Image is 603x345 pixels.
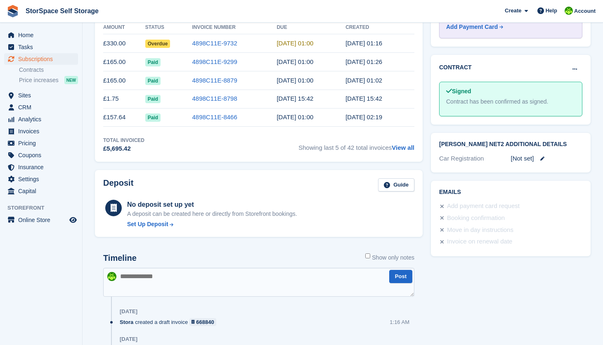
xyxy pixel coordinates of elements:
[18,161,68,173] span: Insurance
[18,29,68,41] span: Home
[4,161,78,173] a: menu
[505,7,521,15] span: Create
[446,87,575,96] div: Signed
[127,200,297,210] div: No deposit set up yet
[103,253,137,263] h2: Timeline
[145,95,161,103] span: Paid
[4,53,78,65] a: menu
[439,189,582,196] h2: Emails
[7,204,82,212] span: Storefront
[192,113,237,121] a: 4898C11E-8466
[18,102,68,113] span: CRM
[277,21,345,34] th: Due
[392,144,414,151] a: View all
[18,41,68,53] span: Tasks
[389,270,412,284] button: Post
[18,125,68,137] span: Invoices
[345,58,382,65] time: 2025-07-01 00:26:29 UTC
[145,21,192,34] th: Status
[378,178,414,192] a: Guide
[345,40,382,47] time: 2025-08-01 00:16:28 UTC
[145,40,170,48] span: Overdue
[103,90,145,108] td: £1.75
[145,58,161,66] span: Paid
[145,113,161,122] span: Paid
[19,76,78,85] a: Price increases NEW
[345,113,382,121] time: 2025-05-01 01:19:12 UTC
[4,214,78,226] a: menu
[18,137,68,149] span: Pricing
[120,318,133,326] span: Stora
[574,7,596,15] span: Account
[447,213,505,223] div: Booking confirmation
[64,76,78,84] div: NEW
[120,318,220,326] div: created a draft invoice
[565,7,573,15] img: paul catt
[4,137,78,149] a: menu
[18,214,68,226] span: Online Store
[447,225,513,235] div: Move in day instructions
[107,272,116,281] img: paul catt
[4,185,78,197] a: menu
[447,237,512,247] div: Invoice on renewal date
[120,336,137,343] div: [DATE]
[18,149,68,161] span: Coupons
[447,201,520,211] div: Add payment card request
[345,77,382,84] time: 2025-06-01 00:02:32 UTC
[103,108,145,127] td: £157.64
[7,5,19,17] img: stora-icon-8386f47178a22dfd0bd8f6a31ec36ba5ce8667c1dd55bd0f319d3a0aa187defe.svg
[277,113,313,121] time: 2025-05-02 00:00:00 UTC
[196,318,214,326] div: 668840
[18,185,68,197] span: Capital
[145,77,161,85] span: Paid
[277,40,313,47] time: 2025-08-02 00:00:00 UTC
[19,76,59,84] span: Price increases
[365,253,370,258] input: Show only notes
[277,77,313,84] time: 2025-06-02 00:00:00 UTC
[277,58,313,65] time: 2025-07-02 00:00:00 UTC
[446,97,575,106] div: Contract has been confirmed as signed.
[18,90,68,101] span: Sites
[4,29,78,41] a: menu
[68,215,78,225] a: Preview store
[127,210,297,218] p: A deposit can be created here or directly from Storefront bookings.
[192,58,237,65] a: 4898C11E-9299
[446,23,498,31] div: Add Payment Card
[4,125,78,137] a: menu
[19,66,78,74] a: Contracts
[4,41,78,53] a: menu
[120,308,137,315] div: [DATE]
[127,220,297,229] a: Set Up Deposit
[192,77,237,84] a: 4898C11E-8879
[103,137,144,144] div: Total Invoiced
[18,53,68,65] span: Subscriptions
[103,144,144,154] div: £5,695.42
[4,102,78,113] a: menu
[298,137,414,154] span: Showing last 5 of 42 total invoices
[4,173,78,185] a: menu
[189,318,216,326] a: 668840
[103,53,145,71] td: £165.00
[446,23,572,31] a: Add Payment Card
[511,154,583,163] div: [Not set]
[4,113,78,125] a: menu
[4,90,78,101] a: menu
[192,21,277,34] th: Invoice Number
[18,113,68,125] span: Analytics
[439,63,472,72] h2: Contract
[22,4,102,18] a: StorSpace Self Storage
[103,178,133,192] h2: Deposit
[439,154,511,163] div: Car Registration
[546,7,557,15] span: Help
[192,40,237,47] a: 4898C11E-9732
[4,149,78,161] a: menu
[192,95,237,102] a: 4898C11E-8798
[103,71,145,90] td: £165.00
[103,34,145,53] td: £330.00
[365,253,414,262] label: Show only notes
[277,95,313,102] time: 2025-05-25 14:42:48 UTC
[127,220,168,229] div: Set Up Deposit
[439,141,582,148] h2: [PERSON_NAME] Net2 Additional Details
[390,318,409,326] div: 1:16 AM
[18,173,68,185] span: Settings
